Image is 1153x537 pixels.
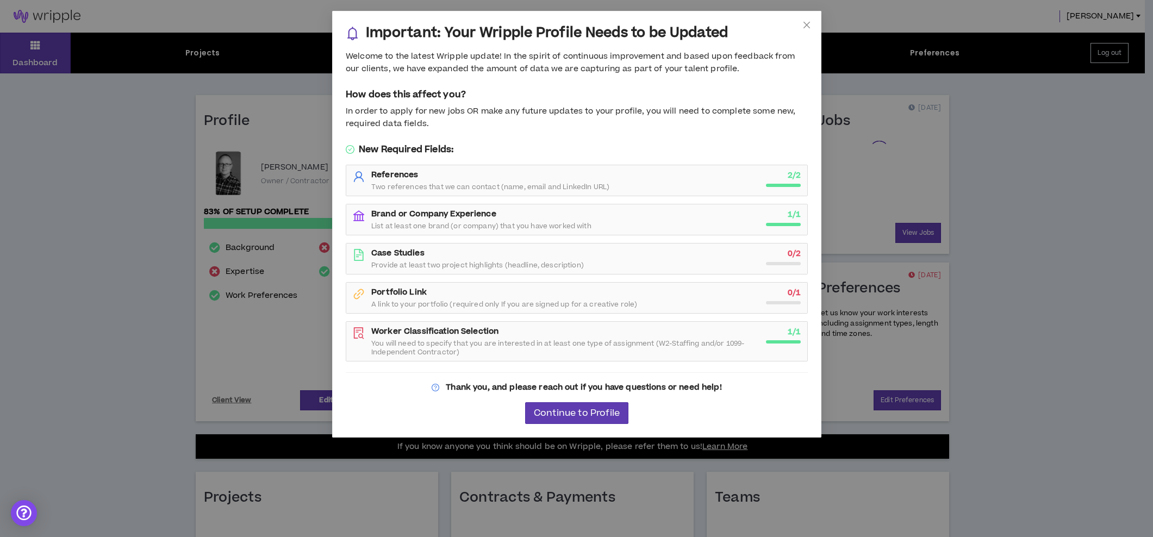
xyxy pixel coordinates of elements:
strong: References [371,169,418,180]
h5: New Required Fields: [346,143,808,156]
span: bell [346,27,359,40]
span: user [353,171,365,183]
strong: 1 / 1 [787,209,800,220]
span: Two references that we can contact (name, email and LinkedIn URL) [371,183,609,191]
span: bank [353,210,365,222]
strong: Worker Classification Selection [371,326,498,337]
strong: 0 / 2 [787,248,800,259]
div: Welcome to the latest Wripple update! In the spirit of continuous improvement and based upon feed... [346,51,808,75]
strong: Thank you, and please reach out if you have questions or need help! [446,382,721,393]
h3: Important: Your Wripple Profile Needs to be Updated [366,24,728,42]
span: link [353,288,365,300]
div: In order to apply for new jobs OR make any future updates to your profile, you will need to compl... [346,105,808,130]
span: Provide at least two project highlights (headline, description) [371,261,584,270]
button: Close [792,11,821,40]
span: List at least one brand (or company) that you have worked with [371,222,591,230]
span: Continue to Profile [533,408,619,419]
strong: 2 / 2 [787,170,800,181]
div: Open Intercom Messenger [11,500,37,526]
span: question-circle [432,384,439,391]
span: You will need to specify that you are interested in at least one type of assignment (W2-Staffing ... [371,339,759,357]
span: check-circle [346,145,354,154]
button: Continue to Profile [525,402,628,424]
span: close [802,21,811,29]
span: file-text [353,249,365,261]
strong: Portfolio Link [371,286,427,298]
strong: 0 / 1 [787,287,800,298]
strong: Case Studies [371,247,425,259]
strong: 1 / 1 [787,326,800,338]
h5: How does this affect you? [346,88,808,101]
span: A link to your portfolio (required only If you are signed up for a creative role) [371,300,637,309]
strong: Brand or Company Experience [371,208,496,220]
span: file-search [353,327,365,339]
